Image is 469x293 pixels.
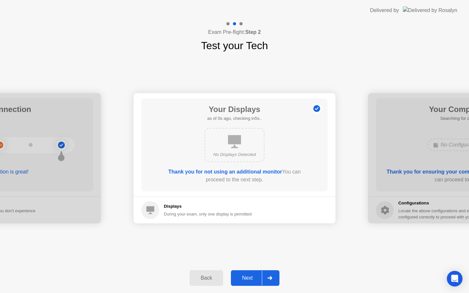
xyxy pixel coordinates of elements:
[207,115,262,122] h5: as of 0s ago, checking in5s..
[245,29,261,35] b: Step 2
[231,270,279,286] button: Next
[207,104,262,115] h1: Your Displays
[192,275,221,281] div: Back
[370,7,399,14] div: Delivered by
[403,7,457,14] img: Delivered by Rosalyn
[164,211,252,217] div: During your exam, only one display is permitted
[233,275,262,281] div: Next
[210,151,259,158] div: No Displays Detected
[208,28,261,36] h4: Exam Pre-flight:
[164,203,252,210] h5: Displays
[447,271,462,286] div: Open Intercom Messenger
[201,38,268,53] h1: Test your Tech
[168,169,282,174] b: Thank you for not using an additional monitor
[190,270,223,286] button: Back
[160,168,309,184] div: You can proceed to the next step.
